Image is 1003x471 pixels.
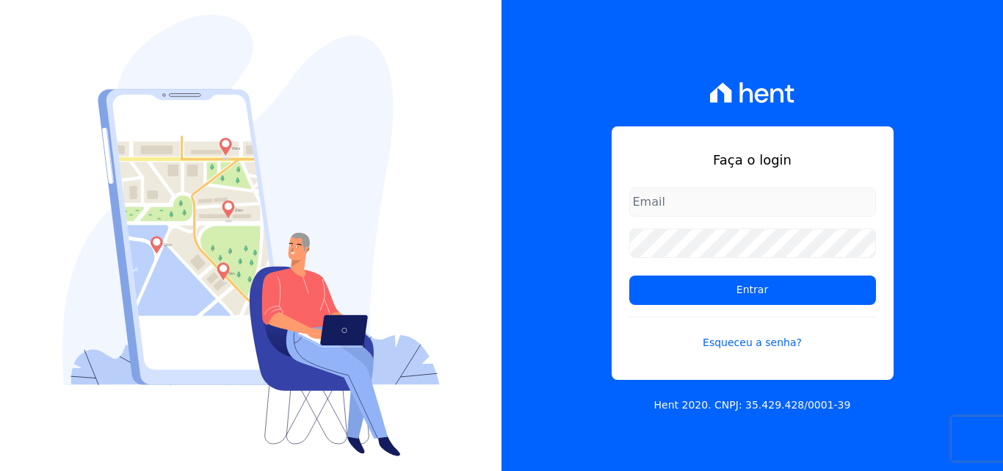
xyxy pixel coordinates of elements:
input: Email [629,187,876,217]
p: Hent 2020. CNPJ: 35.429.428/0001-39 [654,398,851,413]
a: Esqueceu a senha? [629,317,876,350]
h1: Faça o login [629,150,876,170]
img: Login [62,15,440,456]
input: Entrar [629,276,876,305]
